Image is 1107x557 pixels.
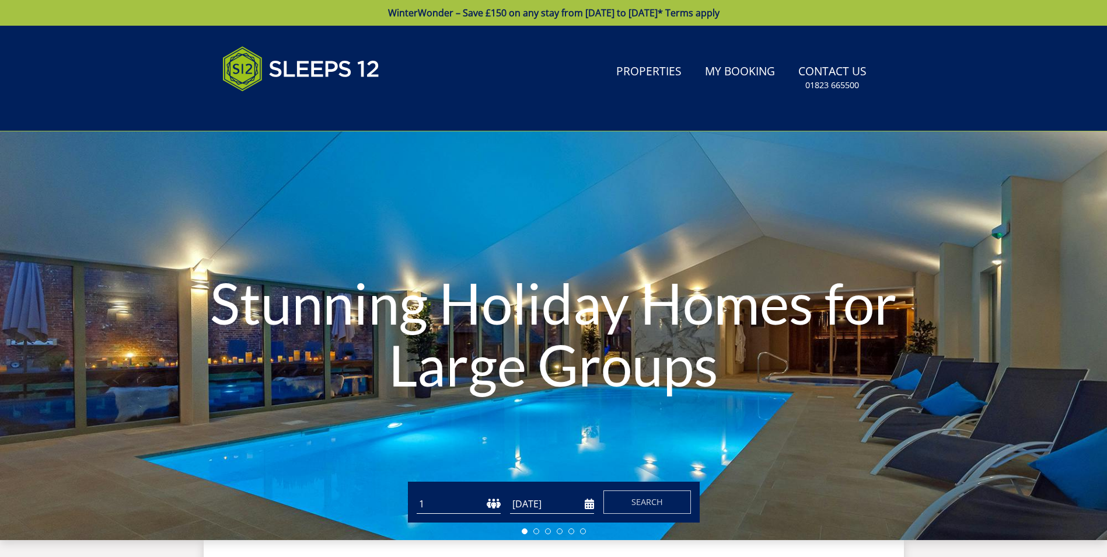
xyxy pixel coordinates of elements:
[166,249,941,419] h1: Stunning Holiday Homes for Large Groups
[612,59,686,85] a: Properties
[216,105,339,115] iframe: Customer reviews powered by Trustpilot
[805,79,859,91] small: 01823 665500
[510,495,594,514] input: Arrival Date
[603,490,691,514] button: Search
[700,59,780,85] a: My Booking
[794,59,871,97] a: Contact Us01823 665500
[222,40,380,98] img: Sleeps 12
[631,496,663,507] span: Search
